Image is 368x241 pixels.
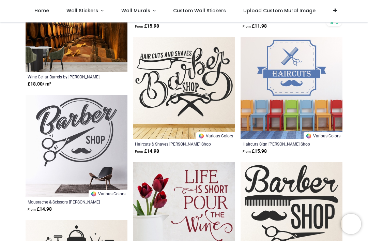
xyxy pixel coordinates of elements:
[26,3,127,72] img: Wine Cellar Barrels Wall Mural by Per Karlsson - Danita Delimont
[243,150,251,153] span: From
[34,7,49,14] span: Home
[89,190,127,197] a: Various Colors
[243,23,267,30] strong: £ 11.98
[241,37,342,139] img: Haircuts Sign Barber Shop Wall Sticker
[135,23,159,30] strong: £ 15.98
[28,199,106,205] a: Moustache & Scissors [PERSON_NAME] Shop
[196,132,235,139] a: Various Colors
[28,74,106,79] a: Wine Cellar Barrels by [PERSON_NAME]
[173,7,226,14] span: Custom Wall Stickers
[243,7,316,14] span: Upload Custom Mural Image
[28,206,52,213] strong: £ 14.98
[28,208,36,211] span: From
[198,133,204,139] img: Color Wheel
[243,25,251,28] span: From
[306,133,312,139] img: Color Wheel
[135,25,143,28] span: From
[91,191,97,197] img: Color Wheel
[28,81,51,88] strong: £ 18.00 / m²
[135,148,159,155] strong: £ 14.98
[26,95,127,197] img: Moustache & Scissors Barber Shop Wall Sticker
[121,7,150,14] span: Wall Murals
[243,148,267,155] strong: £ 15.98
[341,214,361,234] iframe: Brevo live chat
[135,141,213,147] a: Haircuts & Shaves [PERSON_NAME] Shop Logo
[135,150,143,153] span: From
[243,141,321,147] a: Haircuts Sign [PERSON_NAME] Shop
[304,132,342,139] a: Various Colors
[336,19,338,25] span: 5
[133,37,235,139] img: Haircuts & Shaves Barber Shop Logo Wall Sticker
[66,7,98,14] span: Wall Stickers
